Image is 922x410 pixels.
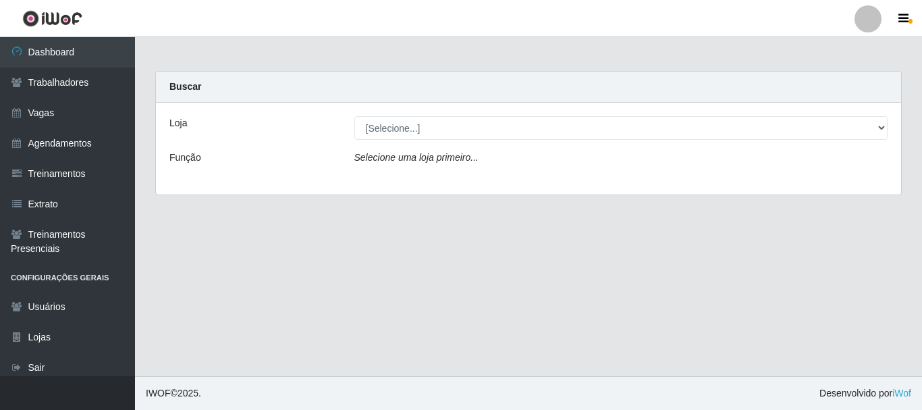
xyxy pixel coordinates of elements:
span: © 2025 . [146,386,201,401]
span: Desenvolvido por [819,386,911,401]
i: Selecione uma loja primeiro... [354,152,479,163]
label: Função [169,151,201,165]
img: CoreUI Logo [22,10,82,27]
strong: Buscar [169,81,201,92]
a: iWof [892,388,911,399]
span: IWOF [146,388,171,399]
label: Loja [169,116,187,130]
